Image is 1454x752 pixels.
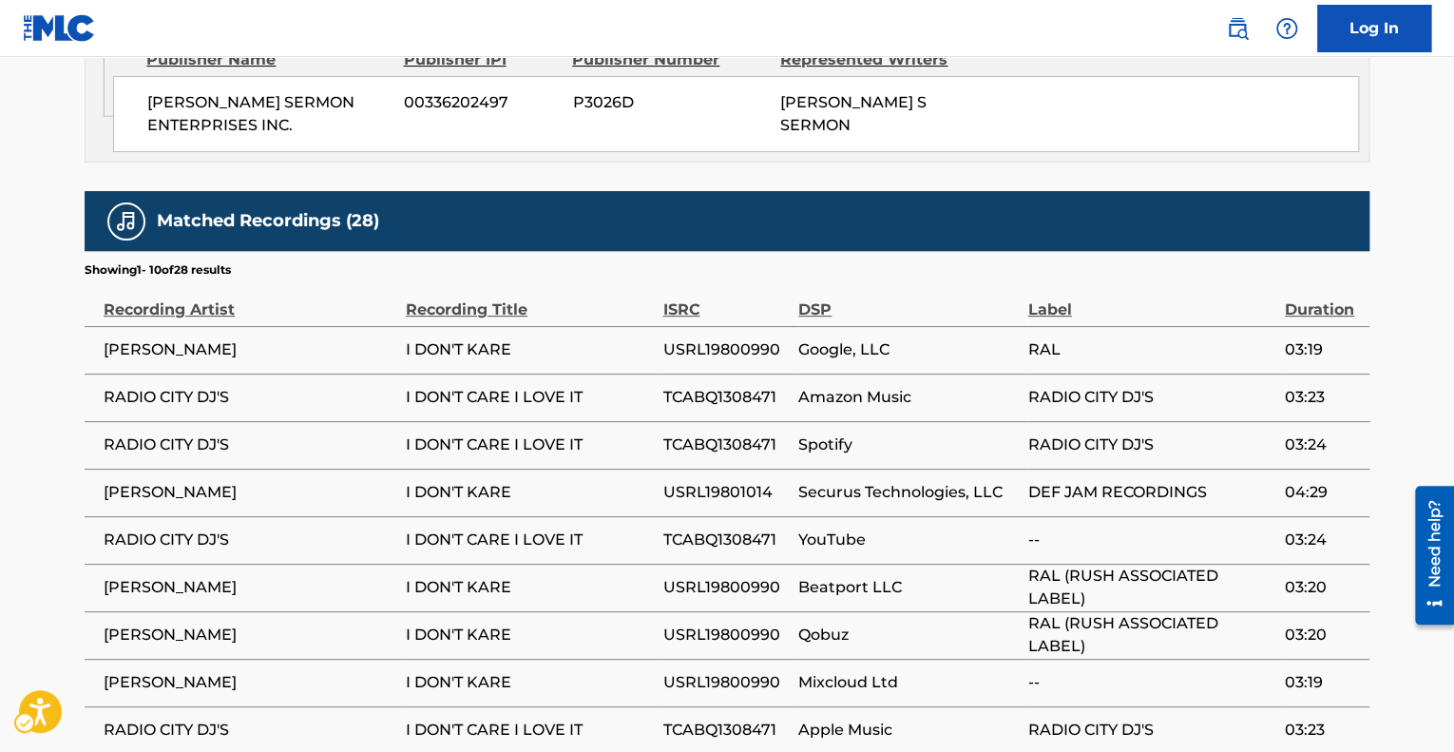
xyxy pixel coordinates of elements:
[1285,719,1360,742] span: 03:23
[798,338,1018,361] span: Google, LLC
[572,91,766,114] span: P3026D
[104,529,396,551] span: RADIO CITY DJ'S
[406,386,653,409] span: I DON'T CARE I LOVE IT
[1028,529,1275,551] span: --
[662,529,789,551] span: TCABQ1308471
[780,93,927,134] span: [PERSON_NAME] S SERMON
[1028,386,1275,409] span: RADIO CITY DJ'S
[1285,386,1360,409] span: 03:23
[1285,434,1360,456] span: 03:24
[403,48,558,71] div: Publisher IPI
[1275,17,1298,40] img: help
[1317,5,1431,52] a: Log In
[662,624,789,646] span: USRL19800990
[798,719,1018,742] span: Apple Music
[104,481,396,504] span: [PERSON_NAME]
[406,576,653,599] span: I DON'T KARE
[1285,529,1360,551] span: 03:24
[662,386,789,409] span: TCABQ1308471
[662,481,789,504] span: USRL19801014
[798,576,1018,599] span: Beatport LLC
[1285,671,1360,694] span: 03:19
[406,719,653,742] span: I DON'T CARE I LOVE IT
[406,434,653,456] span: I DON'T CARE I LOVE IT
[780,48,974,71] div: Represented Writers
[662,719,789,742] span: TCABQ1308471
[104,719,396,742] span: RADIO CITY DJ'S
[1285,279,1360,321] div: Duration
[798,279,1018,321] div: DSP
[104,279,396,321] div: Recording Artist
[406,279,653,321] div: Recording Title
[1028,279,1275,321] div: Label
[147,91,390,137] span: [PERSON_NAME] SERMON ENTERPRISES INC.
[104,671,396,694] span: [PERSON_NAME]
[404,91,558,114] span: 00336202497
[23,14,96,42] img: MLC Logo
[798,434,1018,456] span: Spotify
[85,261,231,279] p: Showing 1 - 10 of 28 results
[104,576,396,599] span: [PERSON_NAME]
[1028,671,1275,694] span: --
[115,210,138,233] img: Matched Recordings
[1028,612,1275,658] span: RAL (RUSH ASSOCIATED LABEL)
[798,529,1018,551] span: YouTube
[662,671,789,694] span: USRL19800990
[662,434,789,456] span: TCABQ1308471
[1028,719,1275,742] span: RADIO CITY DJ'S
[104,434,396,456] span: RADIO CITY DJ'S
[1028,565,1275,610] span: RAL (RUSH ASSOCIATED LABEL)
[406,481,653,504] span: I DON'T KARE
[662,576,789,599] span: USRL19800990
[798,386,1018,409] span: Amazon Music
[1285,576,1360,599] span: 03:20
[1028,338,1275,361] span: RAL
[572,48,766,71] div: Publisher Number
[406,338,653,361] span: I DON'T KARE
[1226,17,1249,40] img: search
[798,671,1018,694] span: Mixcloud Ltd
[146,48,389,71] div: Publisher Name
[406,529,653,551] span: I DON'T CARE I LOVE IT
[104,624,396,646] span: [PERSON_NAME]
[104,338,396,361] span: [PERSON_NAME]
[1285,481,1360,504] span: 04:29
[104,386,396,409] span: RADIO CITY DJ'S
[1401,478,1454,631] iframe: Iframe | Resource Center
[406,624,653,646] span: I DON'T KARE
[1028,434,1275,456] span: RADIO CITY DJ'S
[662,279,789,321] div: ISRC
[662,338,789,361] span: USRL19800990
[1285,338,1360,361] span: 03:19
[406,671,653,694] span: I DON'T KARE
[798,481,1018,504] span: Securus Technologies, LLC
[1285,624,1360,646] span: 03:20
[157,210,379,232] h5: Matched Recordings (28)
[1028,481,1275,504] span: DEF JAM RECORDINGS
[798,624,1018,646] span: Qobuz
